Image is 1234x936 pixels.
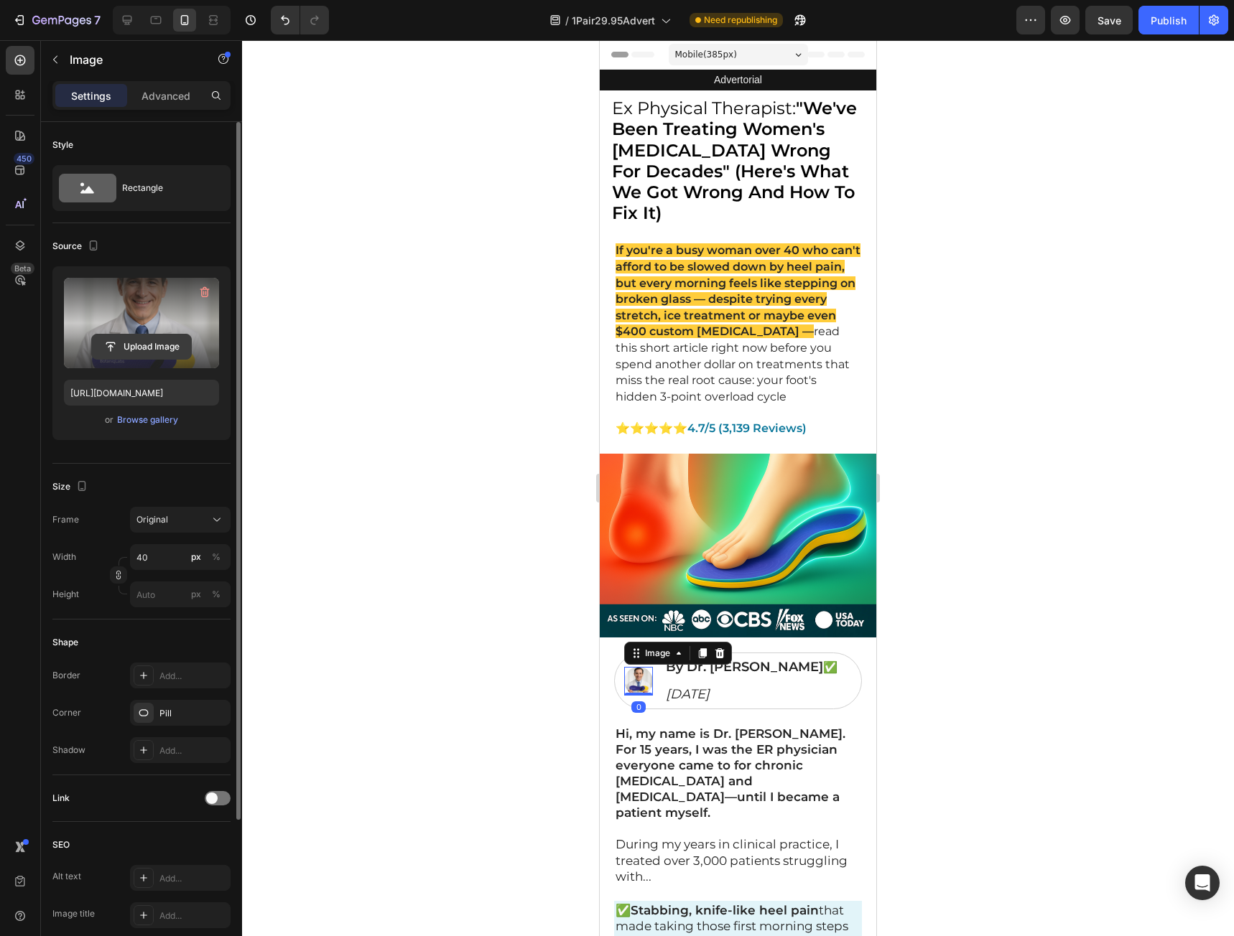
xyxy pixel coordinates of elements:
[122,172,210,205] div: Rectangle
[565,13,569,28] span: /
[142,88,190,103] p: Advanced
[159,707,227,720] div: Pill
[117,413,178,426] div: Browse gallery
[91,334,192,360] button: Upload Image
[94,11,101,29] p: 7
[1151,13,1187,28] div: Publish
[116,413,179,427] button: Browse gallery
[187,586,205,603] button: %
[52,237,102,256] div: Source
[52,907,95,920] div: Image title
[52,838,70,851] div: SEO
[14,153,34,164] div: 450
[136,513,168,526] span: Original
[52,744,85,757] div: Shadow
[187,548,205,566] button: %
[52,139,73,151] div: Style
[159,909,227,922] div: Add...
[16,862,261,909] p: ✅ that made taking those first morning steps feel like walking on broken glass
[31,863,219,877] strong: Stabbing, knife-like heel pain
[1138,6,1199,34] button: Publish
[70,51,192,68] p: Image
[572,13,655,28] span: 1Pair29.95Advert
[52,551,76,563] label: Width
[105,411,113,429] span: or
[71,88,111,103] p: Settings
[704,14,777,27] span: Need republishing
[191,551,201,563] div: px
[52,870,81,883] div: Alt text
[212,588,221,601] div: %
[52,513,79,526] label: Frame
[271,6,329,34] div: Undo/Redo
[1185,866,1220,900] div: Open Intercom Messenger
[52,636,78,649] div: Shape
[159,744,227,757] div: Add...
[191,588,201,601] div: px
[64,380,219,406] input: https://example.com/image.jpg
[208,548,225,566] button: px
[52,588,79,601] label: Height
[11,263,34,274] div: Beta
[208,586,225,603] button: px
[6,6,107,34] button: 7
[159,670,227,683] div: Add...
[212,551,221,563] div: %
[1098,14,1121,27] span: Save
[130,507,231,533] button: Original
[130,581,231,607] input: px%
[159,872,227,885] div: Add...
[130,544,231,570] input: px%
[52,792,70,805] div: Link
[52,477,91,497] div: Size
[52,706,81,719] div: Corner
[600,40,876,936] iframe: Design area
[1085,6,1133,34] button: Save
[52,669,80,682] div: Border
